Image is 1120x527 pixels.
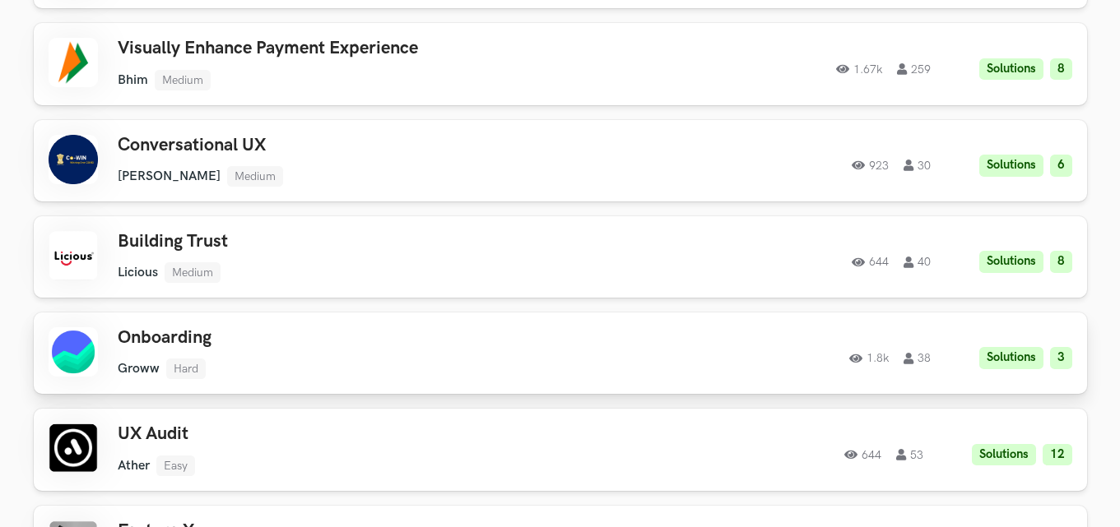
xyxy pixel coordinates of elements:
a: OnboardingGrowwHard1.8k38Solutions3 [34,312,1087,394]
li: Solutions [979,155,1043,177]
li: Hard [166,358,206,379]
li: 6 [1050,155,1072,177]
span: 923 [852,159,889,171]
li: 12 [1043,444,1072,466]
li: 8 [1050,58,1072,81]
h3: Onboarding [118,327,585,349]
li: Bhim [118,72,148,88]
span: 38 [904,353,931,364]
li: Solutions [979,58,1043,81]
span: 644 [844,449,881,460]
li: Easy [156,455,195,476]
a: UX Audit Ather Easy 644 53 Solutions 12 [34,409,1087,490]
span: 40 [904,257,931,268]
h3: Conversational UX [118,135,585,156]
li: Solutions [979,251,1043,273]
li: 8 [1050,251,1072,273]
h3: Building Trust [118,231,585,252]
li: Medium [165,262,221,283]
li: Solutions [972,444,1036,466]
li: Ather [118,458,150,474]
li: Groww [118,361,160,377]
li: 3 [1050,347,1072,369]
li: Licious [118,265,158,280]
li: Solutions [979,347,1043,369]
h3: Visually Enhance Payment Experience [118,38,585,59]
span: 1.8k [849,353,889,364]
li: Medium [155,70,211,90]
span: 53 [896,449,923,460]
a: Visually Enhance Payment ExperienceBhimMedium1.67k259Solutions8 [34,23,1087,104]
a: Building TrustLiciousMedium64440Solutions8 [34,216,1087,298]
span: 30 [904,159,931,171]
span: 259 [897,63,931,75]
li: Medium [227,166,283,187]
a: Conversational UX[PERSON_NAME]Medium92330Solutions6 [34,120,1087,201]
span: 1.67k [836,63,882,75]
h3: UX Audit [118,423,585,445]
li: [PERSON_NAME] [118,169,221,184]
span: 644 [852,257,889,268]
